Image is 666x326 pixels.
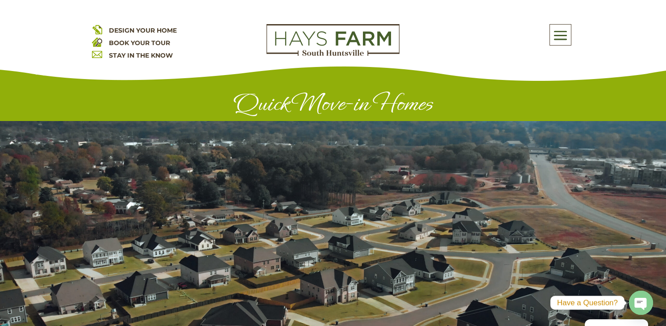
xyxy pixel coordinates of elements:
a: STAY IN THE KNOW [109,51,173,59]
img: book your home tour [92,37,102,47]
h1: Quick Move-in Homes [92,90,574,121]
img: Logo [266,24,400,56]
a: hays farm homes huntsville development [266,50,400,58]
a: BOOK YOUR TOUR [109,39,170,47]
